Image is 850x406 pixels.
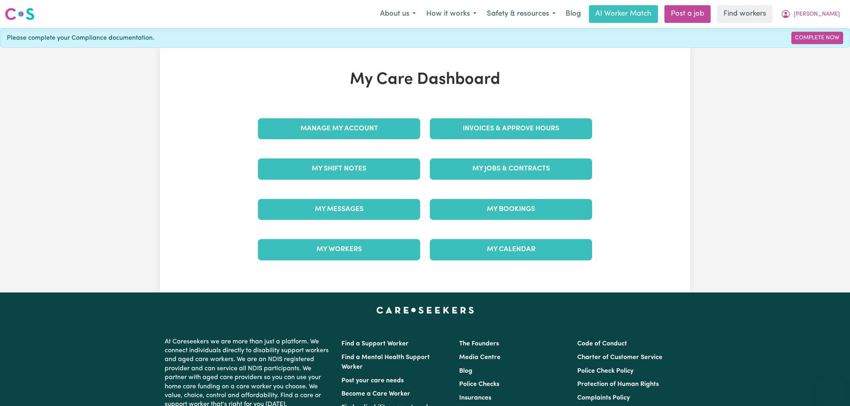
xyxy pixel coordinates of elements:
a: Complete Now [791,32,843,44]
iframe: Button to launch messaging window [818,374,844,400]
h1: My Care Dashboard [253,70,597,89]
a: Become a Care Worker [341,391,410,397]
a: My Workers [258,239,420,260]
a: Find workers [717,5,772,23]
a: Media Centre [459,354,501,361]
a: Manage My Account [258,118,420,139]
button: Safety & resources [482,6,561,22]
a: Code of Conduct [577,341,627,347]
a: Insurances [459,395,491,401]
a: Post a job [664,5,711,23]
a: My Messages [258,199,420,220]
a: Post your care needs [341,378,404,384]
a: Invoices & Approve Hours [430,118,592,139]
img: Careseekers logo [5,7,35,21]
a: Find a Mental Health Support Worker [341,354,430,370]
a: Protection of Human Rights [577,381,659,388]
a: My Bookings [430,199,592,220]
a: Police Check Policy [577,368,633,374]
a: My Calendar [430,239,592,260]
a: The Founders [459,341,499,347]
span: Please complete your Compliance documentation. [7,33,154,43]
a: AI Worker Match [589,5,658,23]
button: About us [375,6,421,22]
a: Blog [459,368,472,374]
span: [PERSON_NAME] [794,10,840,19]
a: Blog [561,5,586,23]
a: Complaints Policy [577,395,630,401]
a: Careseekers logo [5,5,35,23]
a: My Shift Notes [258,158,420,179]
button: My Account [776,6,845,22]
button: How it works [421,6,482,22]
a: Find a Support Worker [341,341,409,347]
a: My Jobs & Contracts [430,158,592,179]
a: Police Checks [459,381,499,388]
a: Careseekers home page [376,307,474,313]
a: Charter of Customer Service [577,354,662,361]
